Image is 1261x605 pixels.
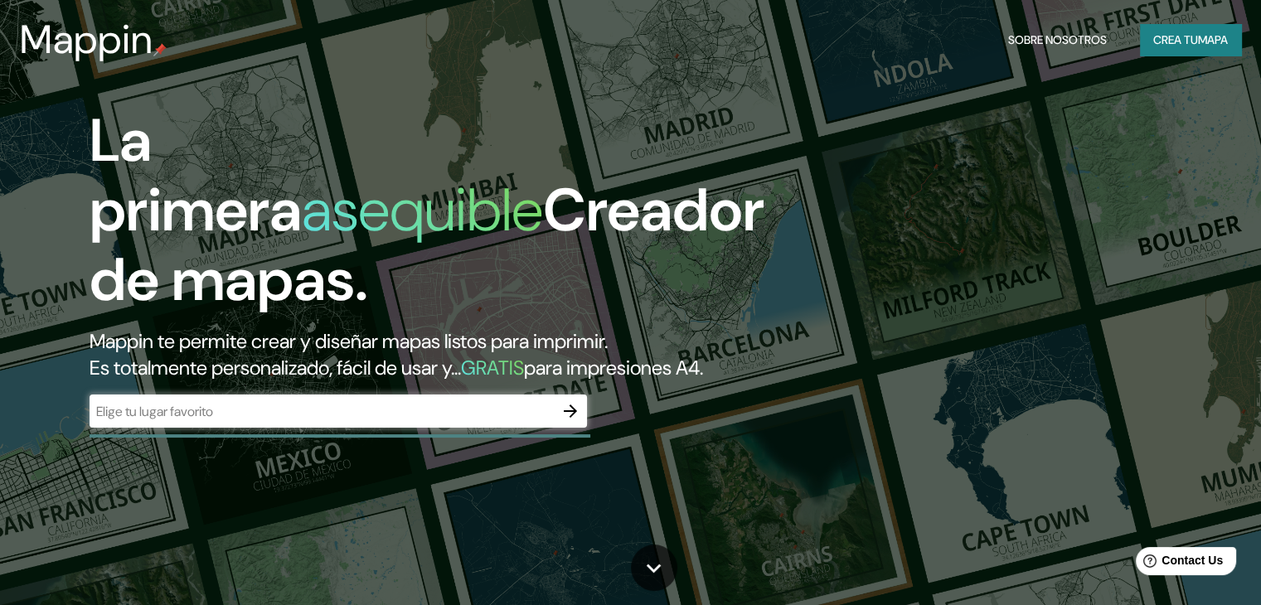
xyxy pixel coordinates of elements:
font: Es totalmente personalizado, fácil de usar y... [90,355,461,380]
img: pin de mapeo [153,43,167,56]
font: asequible [302,172,543,249]
font: GRATIS [461,355,524,380]
font: para impresiones A4. [524,355,703,380]
font: Crea tu [1153,32,1198,47]
font: Mappin te permite crear y diseñar mapas listos para imprimir. [90,328,608,354]
font: Mappin [20,13,153,65]
input: Elige tu lugar favorito [90,402,554,421]
button: Sobre nosotros [1002,24,1113,56]
font: Sobre nosotros [1008,32,1107,47]
font: Creador de mapas. [90,172,764,318]
font: La primera [90,102,302,249]
font: mapa [1198,32,1228,47]
iframe: Help widget launcher [1113,540,1243,587]
button: Crea tumapa [1140,24,1241,56]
